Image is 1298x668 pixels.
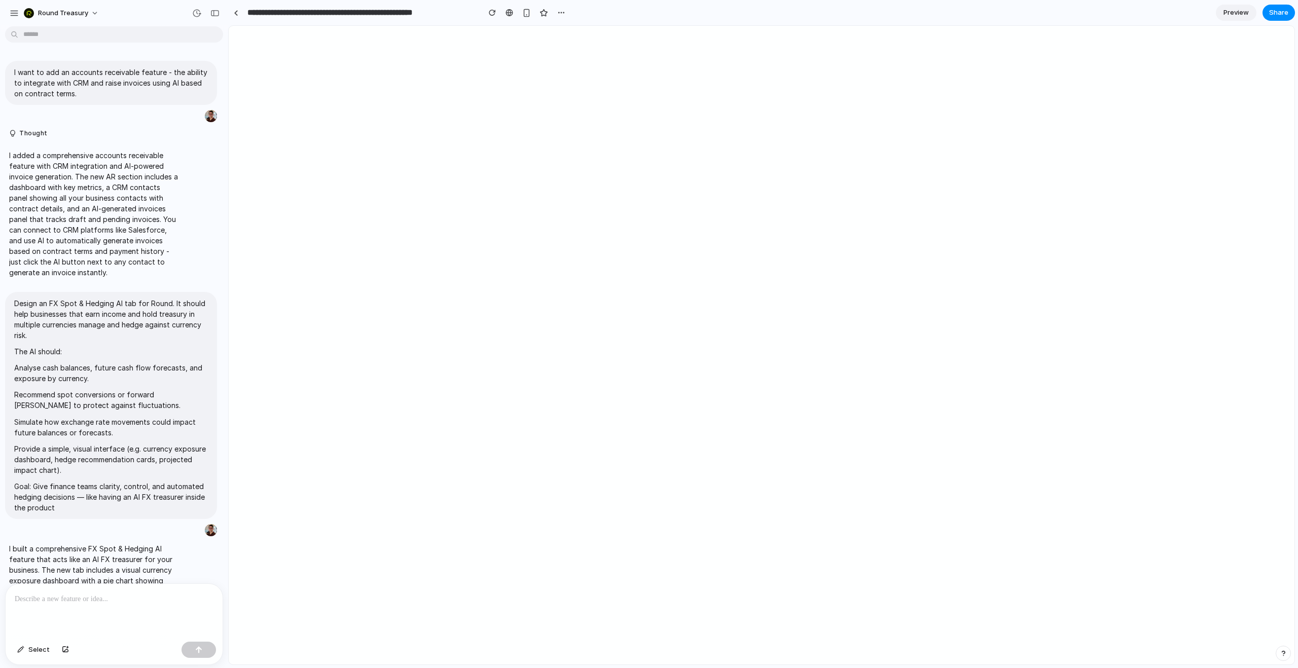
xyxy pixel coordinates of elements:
[14,389,208,411] p: Recommend spot conversions or forward [PERSON_NAME] to protect against fluctuations.
[14,443,208,475] p: Provide a simple, visual interface (e.g. currency exposure dashboard, hedge recommendation cards,...
[28,645,50,655] span: Select
[20,5,104,21] button: Round Treasury
[1269,8,1288,18] span: Share
[14,298,208,341] p: Design an FX Spot & Hedging AI tab for Round. It should help businesses that earn income and hold...
[14,67,208,99] p: I want to add an accounts receivable feature - the ability to integrate with CRM and raise invoic...
[1263,5,1295,21] button: Share
[14,362,208,384] p: Analyse cash balances, future cash flow forecasts, and exposure by currency.
[14,481,208,513] p: Goal: Give finance teams clarity, control, and automated hedging decisions — like having an AI FX...
[14,417,208,438] p: Simulate how exchange rate movements could impact future balances or forecasts.
[14,346,208,357] p: The AI should:
[1216,5,1256,21] a: Preview
[12,642,55,658] button: Select
[9,150,178,278] p: I added a comprehensive accounts receivable feature with CRM integration and AI-powered invoice g...
[1223,8,1249,18] span: Preview
[38,8,88,18] span: Round Treasury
